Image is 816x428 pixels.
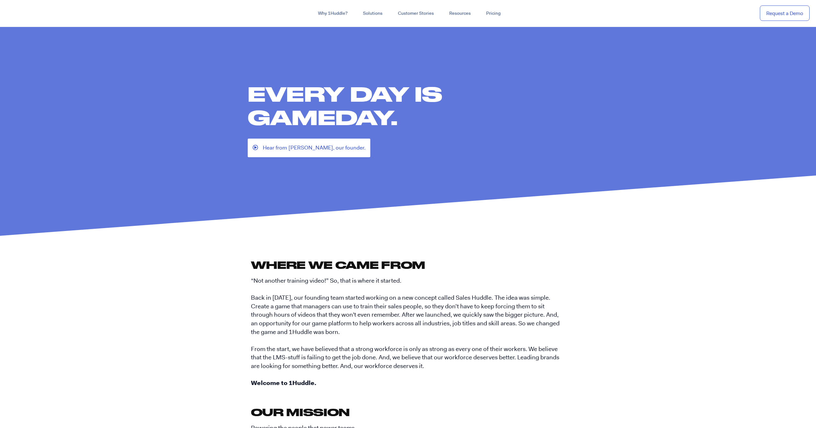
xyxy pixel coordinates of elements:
a: Solutions [355,8,390,19]
a: Pricing [478,8,508,19]
h2: Where we came from [251,258,565,272]
h2: Our Mission [251,405,565,419]
a: Request a Demo [760,5,810,21]
img: ... [6,7,52,19]
a: Resources [442,8,478,19]
a: Why 1Huddle? [310,8,355,19]
strong: Welcome to 1Huddle. [251,379,316,387]
span: Hear from [PERSON_NAME], our founder. [263,143,365,152]
a: Customer Stories [390,8,442,19]
a: Hear from [PERSON_NAME], our founder. [248,139,370,157]
p: “Not another training video!” So, that is where it started. Back in [DATE], our founding team sta... [251,277,565,388]
h1: Every day is gameday. [248,82,575,129]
